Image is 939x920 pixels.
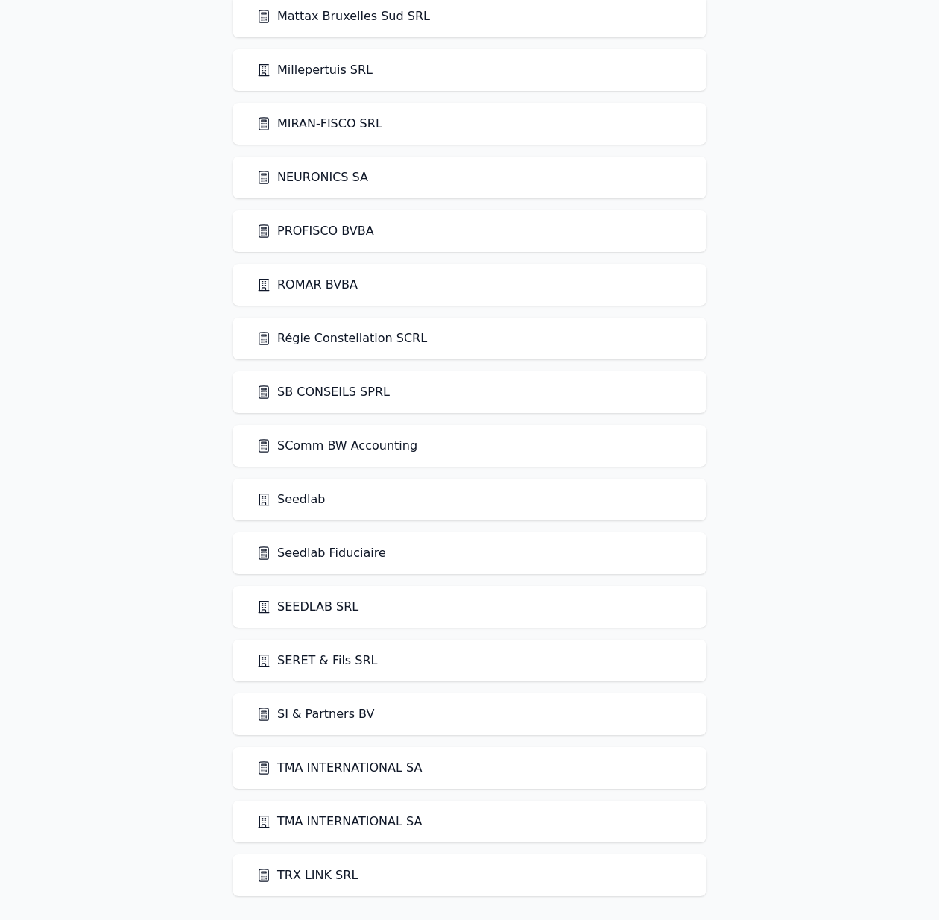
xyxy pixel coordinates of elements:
[256,276,358,294] a: ROMAR BVBA
[256,330,427,347] a: Régie Constellation SCRL
[256,759,422,777] a: TMA INTERNATIONAL SA
[256,222,374,240] a: PROFISCO BVBA
[256,652,377,669] a: SERET & Fils SRL
[256,866,358,884] a: TRX LINK SRL
[256,7,430,25] a: Mattax Bruxelles Sud SRL
[256,383,390,401] a: SB CONSEILS SPRL
[256,168,368,186] a: NEURONICS SA
[256,705,375,723] a: SI & Partners BV
[256,437,417,455] a: SComm BW Accounting
[256,813,422,831] a: TMA INTERNATIONAL SA
[256,598,358,616] a: SEEDLAB SRL
[256,115,382,133] a: MIRAN-FISCO SRL
[256,61,373,79] a: Millepertuis SRL
[256,544,386,562] a: Seedlab Fiduciaire
[256,491,325,508] a: Seedlab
